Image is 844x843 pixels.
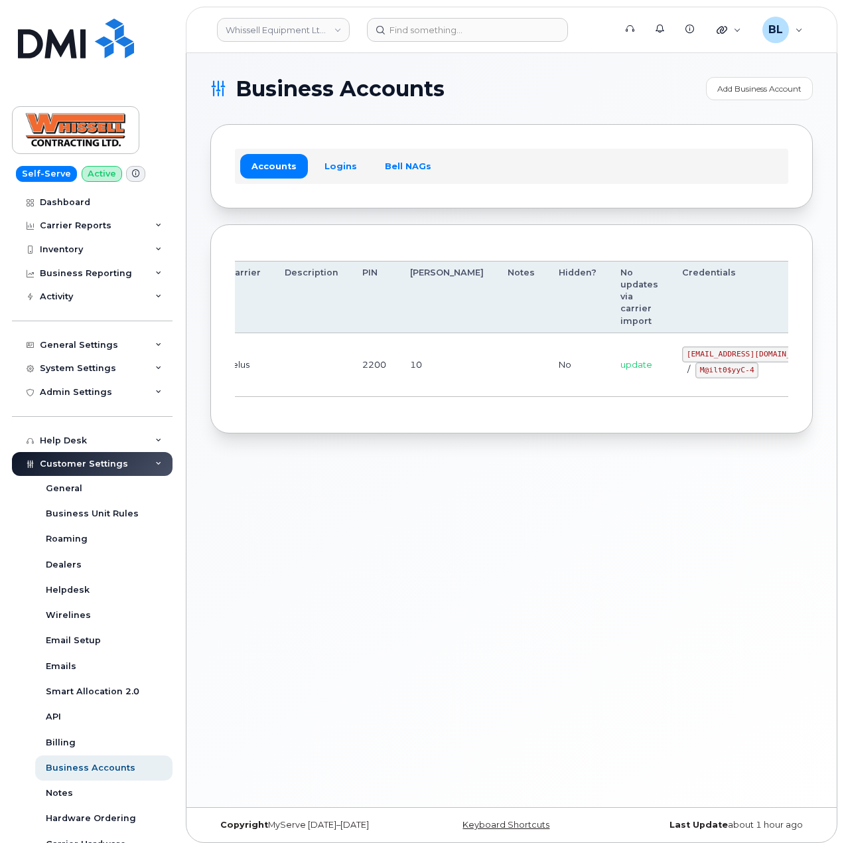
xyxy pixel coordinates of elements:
code: M@ilt0$yyC-4 [695,362,758,378]
td: 2200 [350,333,398,397]
div: about 1 hour ago [612,820,813,830]
span: / [687,364,690,374]
strong: Copyright [220,820,268,830]
th: PIN [350,261,398,333]
th: [PERSON_NAME] [398,261,496,333]
th: Credentials [670,261,830,333]
span: Business Accounts [236,79,445,99]
span: update [620,359,652,370]
a: Accounts [240,154,308,178]
th: Description [273,261,350,333]
a: Logins [313,154,368,178]
td: Telus [216,333,273,397]
a: Bell NAGs [374,154,443,178]
strong: Last Update [669,820,728,830]
a: Add Business Account [706,77,813,100]
th: Hidden? [547,261,608,333]
th: Notes [496,261,547,333]
td: 10 [398,333,496,397]
th: No updates via carrier import [608,261,670,333]
div: MyServe [DATE]–[DATE] [210,820,411,830]
code: [EMAIL_ADDRESS][DOMAIN_NAME] [682,346,818,362]
td: No [547,333,608,397]
a: Keyboard Shortcuts [462,820,549,830]
th: Carrier [216,261,273,333]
